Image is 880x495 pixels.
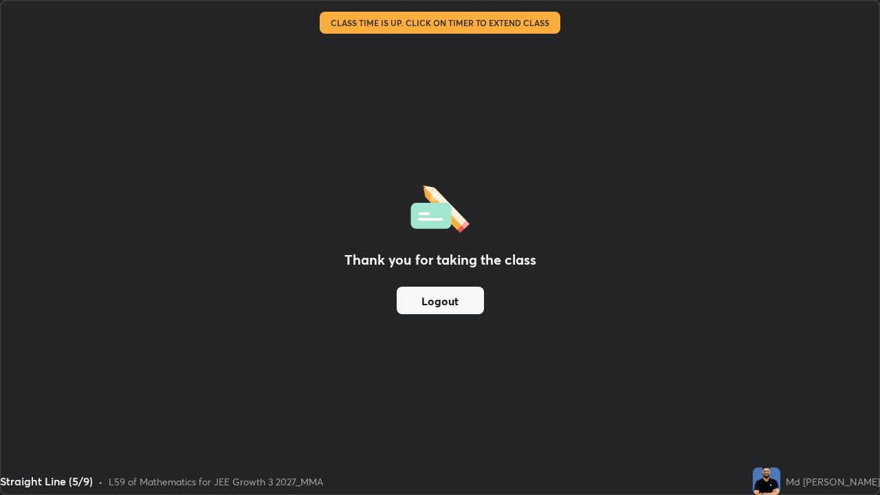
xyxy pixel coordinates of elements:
img: 2958a625379348b7bd8472edfd5724da.jpg [753,467,780,495]
div: Md [PERSON_NAME] [786,474,880,489]
div: • [98,474,103,489]
div: L59 of Mathematics for JEE Growth 3 2027_MMA [109,474,323,489]
button: Logout [397,287,484,314]
h2: Thank you for taking the class [344,250,536,270]
img: offlineFeedback.1438e8b3.svg [410,181,470,233]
